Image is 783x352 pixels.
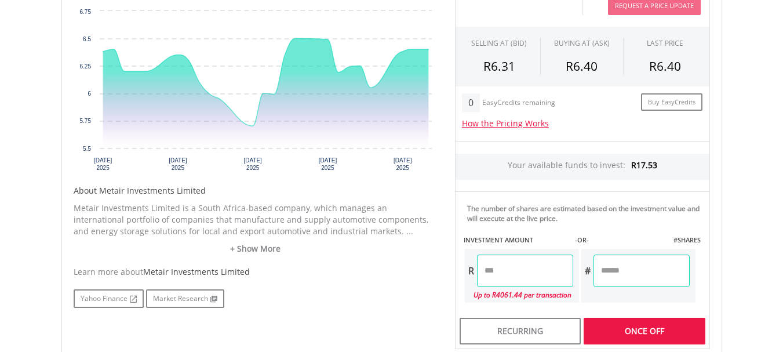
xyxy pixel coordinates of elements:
text: 5.5 [83,146,91,152]
h5: About Metair Investments Limited [74,185,438,197]
a: Market Research [146,289,224,308]
div: R [465,255,477,287]
div: Once Off [584,318,705,344]
a: + Show More [74,243,438,255]
text: 6.25 [79,63,91,70]
div: The number of shares are estimated based on the investment value and will execute at the live price. [467,204,705,223]
label: -OR- [575,235,589,245]
span: R6.31 [483,58,515,74]
span: Metair Investments Limited [143,266,250,277]
div: Chart. Highcharts interactive chart. [74,5,438,179]
text: 6.5 [83,36,91,42]
p: Metair Investments Limited is a South Africa-based company, which manages an international portfo... [74,202,438,237]
div: LAST PRICE [647,38,683,48]
text: 6.75 [79,9,91,15]
div: Up to R4061.44 per transaction [465,287,573,303]
div: Your available funds to invest: [456,154,709,180]
text: [DATE] 2025 [393,157,411,171]
a: Buy EasyCredits [641,93,702,111]
text: [DATE] 2025 [318,157,337,171]
span: R6.40 [649,58,681,74]
div: EasyCredits remaining [482,99,555,108]
span: R6.40 [566,58,598,74]
div: SELLING AT (BID) [471,38,527,48]
label: #SHARES [673,235,701,245]
div: Recurring [460,318,581,344]
span: BUYING AT (ASK) [554,38,610,48]
text: 5.75 [79,118,91,124]
text: 6 [88,90,91,97]
div: Learn more about [74,266,438,278]
a: Yahoo Finance [74,289,144,308]
text: [DATE] 2025 [93,157,112,171]
div: # [581,255,593,287]
div: 0 [462,93,480,112]
a: How the Pricing Works [462,118,549,129]
text: [DATE] 2025 [169,157,187,171]
svg: Interactive chart [74,5,438,179]
label: INVESTMENT AMOUNT [464,235,533,245]
text: [DATE] 2025 [243,157,262,171]
span: R17.53 [631,159,657,170]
